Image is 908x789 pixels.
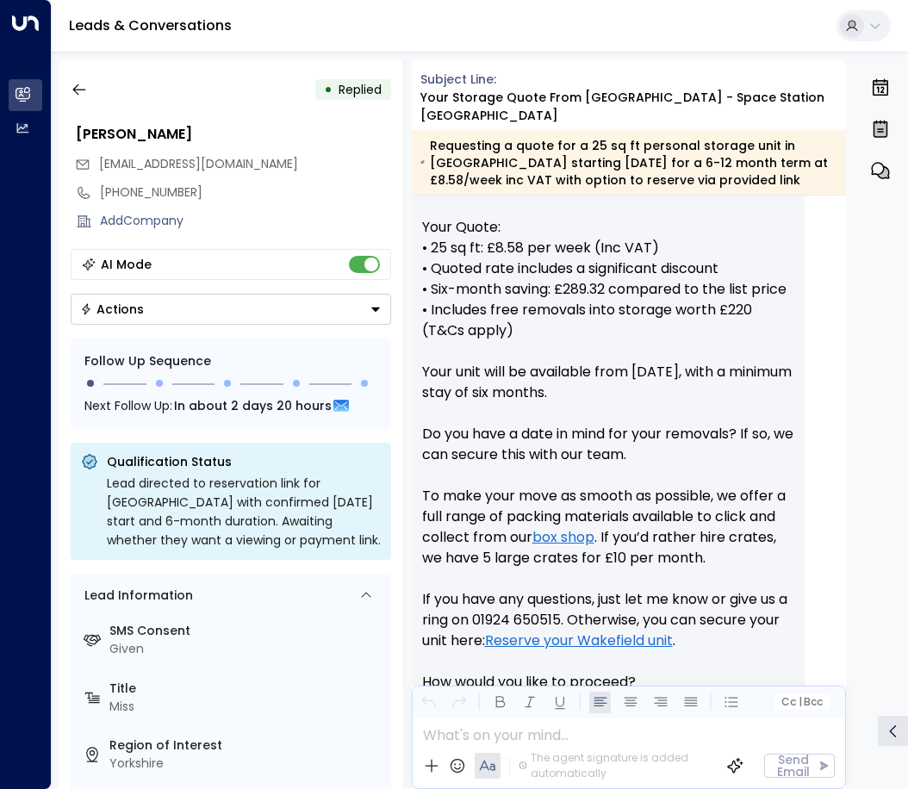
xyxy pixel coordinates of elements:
span: [EMAIL_ADDRESS][DOMAIN_NAME] [99,155,298,172]
div: Button group with a nested menu [71,294,391,325]
div: Miss [109,698,384,716]
a: Leads & Conversations [69,16,232,35]
div: Follow Up Sequence [84,352,377,370]
div: Yorkshire [109,755,384,773]
label: SMS Consent [109,622,384,640]
div: Actions [80,301,144,317]
span: Replied [339,81,382,98]
p: Qualification Status [107,453,381,470]
div: Given [109,640,384,658]
a: Reserve your Wakefield unit [485,631,673,651]
span: Subject Line: [420,71,496,88]
div: [PERSON_NAME] [76,124,391,145]
div: The agent signature is added automatically [519,750,713,781]
span: Cc Bcc [781,696,823,708]
button: Undo [418,692,439,713]
div: Your storage quote from [GEOGRAPHIC_DATA] - Space Station [GEOGRAPHIC_DATA] [420,89,847,125]
button: Actions [71,294,391,325]
div: [PHONE_NUMBER] [100,183,391,202]
div: Next Follow Up: [84,396,377,415]
button: Cc|Bcc [774,694,830,711]
div: Lead directed to reservation link for [GEOGRAPHIC_DATA] with confirmed [DATE] start and 6-month d... [107,474,381,550]
p: Hi [PERSON_NAME], Your Quote: • 25 sq ft: £8.58 per week (Inc VAT) • Quoted rate includes a signi... [422,176,795,713]
div: AI Mode [101,256,152,273]
div: Lead Information [78,587,193,605]
label: Title [109,680,384,698]
div: AddCompany [100,212,391,230]
button: Redo [448,692,470,713]
div: Requesting a quote for a 25 sq ft personal storage unit in [GEOGRAPHIC_DATA] starting [DATE] for ... [420,137,836,189]
span: | [798,696,801,708]
label: Region of Interest [109,736,384,755]
div: • [324,74,333,105]
span: csavin31@yahoo.com [99,155,298,173]
span: In about 2 days 20 hours [174,396,332,415]
a: box shop [532,527,594,548]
